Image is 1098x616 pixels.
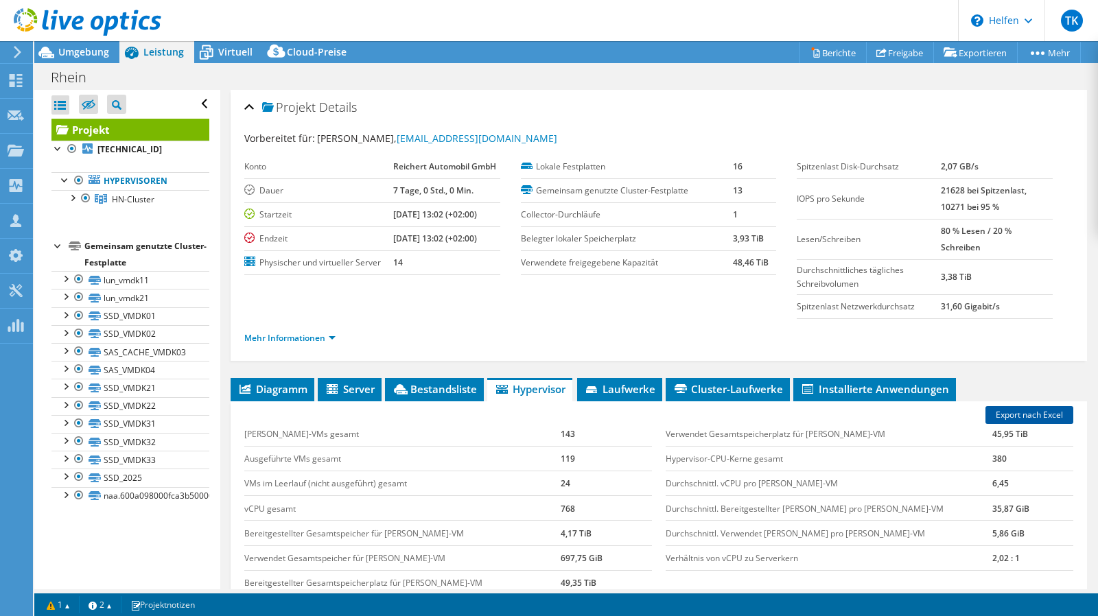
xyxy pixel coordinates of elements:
font: Spitzenlast Disk-Durchsatz [797,161,899,172]
font: 1 [733,209,738,220]
font: 24 [561,477,570,489]
font: 35,87 GiB [992,502,1029,514]
font: Lokale Festplatten [536,161,605,172]
font: 14 [393,257,403,268]
font: Ausgeführte VMs gesamt [244,453,341,464]
font: Bereitgestellter Gesamtspeicher für [PERSON_NAME]-VM [244,528,464,539]
font: SSD_VMDK02 [104,328,156,340]
font: Durchschnittl. Verwendet [PERSON_NAME] pro [PERSON_NAME]-VM [666,528,925,539]
font: SAS_CACHE_VMDK03 [104,346,186,358]
font: 3,93 TiB [733,233,764,244]
font: 49,35 TiB [561,577,596,589]
font: 48,46 TiB [733,257,769,268]
font: Export nach Excel [996,409,1063,420]
a: [TECHNICAL_ID] [51,141,209,158]
font: Lesen/Schreiben [797,233,861,245]
font: SSD_VMDK01 [104,310,156,322]
font: Cloud-Preise [287,45,347,58]
a: SSD_VMDK01 [51,307,209,325]
font: VMs im Leerlauf (nicht ausgeführt) gesamt [244,477,407,489]
font: Server [343,382,375,396]
a: 1 [37,596,80,613]
a: Mehr Informationen [244,332,336,344]
font: 380 [992,453,1007,464]
font: Gemeinsam genutzte Cluster-Festplatte [536,185,688,196]
a: Exportieren [933,42,1018,63]
a: Export nach Excel [985,406,1073,424]
font: 768 [561,502,575,514]
a: naa.600a098000fca3b5000000205c98ea46 [51,487,209,505]
font: 80 % Lesen / 20 % Schreiben [941,225,1012,253]
font: 13 [733,185,743,196]
font: Spitzenlast Netzwerkdurchsatz [797,300,915,312]
font: Freigabe [888,47,923,59]
font: lun_vmdk11 [104,274,149,286]
font: Exportieren [959,47,1007,59]
font: Projekt [72,123,110,137]
a: Mehr [1017,42,1081,63]
font: Verwendet Gesamtspeicherplatz für [PERSON_NAME]-VM [666,428,885,440]
font: Umgebung [58,45,109,58]
a: SAS_CACHE_VMDK03 [51,343,209,361]
a: HN-Cluster [51,190,209,208]
font: Verwendet Gesamtspeicher für [PERSON_NAME]-VM [244,552,445,564]
font: SSD_VMDK33 [104,454,156,466]
a: Projekt [51,119,209,141]
font: 2,07 GB/s [941,161,979,172]
font: Helfen [989,14,1020,27]
a: SSD_2025 [51,469,209,486]
font: Projektnotizen [140,599,195,611]
font: Reichert Automobil GmbH [393,161,496,172]
a: SAS_VMDK04 [51,361,209,379]
font: Durchschnittliches tägliches Schreibvolumen [797,264,904,289]
font: SSD_VMDK21 [104,382,156,394]
font: Installierte Anwendungen [819,382,949,396]
font: Durchschnittl. vCPU pro [PERSON_NAME]-VM [666,477,838,489]
font: vCPU gesamt [244,502,296,514]
font: naa.600a098000fca3b5000000205c98ea46 [104,490,270,501]
font: SSD_VMDK22 [104,400,156,412]
a: SSD_VMDK32 [51,433,209,451]
font: SAS_VMDK04 [104,364,155,376]
a: [EMAIL_ADDRESS][DOMAIN_NAME] [397,132,557,145]
font: Dauer [259,185,283,196]
font: 5,86 GiB [992,528,1025,539]
font: Physischer und virtueller Server [259,257,381,268]
font: 16 [733,161,743,172]
font: [TECHNICAL_ID] [97,143,162,155]
font: Startzeit [259,209,292,220]
font: 1 [58,599,62,611]
font: SSD_VMDK32 [104,436,156,448]
font: [PERSON_NAME], [317,132,397,145]
font: Laufwerke [603,382,655,396]
a: Freigabe [866,42,934,63]
a: SSD_VMDK02 [51,325,209,343]
font: 21628 bei Spitzenlast, 10271 bei 95 % [941,185,1027,213]
font: Cluster-Laufwerke [691,382,783,396]
font: Mehr [1048,47,1070,59]
font: Verhältnis von vCPU zu Serverkern [666,552,798,564]
font: Leistung [143,45,184,58]
font: IOPS pro Sekunde [797,193,865,204]
font: Berichte [822,47,856,59]
font: Vorbereitet für: [244,132,315,145]
font: Hypervisor [513,382,565,396]
font: Bereitgestellter Gesamtspeicherplatz für [PERSON_NAME]-VM [244,577,482,589]
font: SSD_2025 [104,472,142,484]
font: Rhein [51,68,86,86]
font: Durchschnittl. Bereitgestellter [PERSON_NAME] pro [PERSON_NAME]-VM [666,502,944,514]
font: Gemeinsam genutzte Cluster-Festplatte [84,240,207,268]
a: Projektnotizen [121,596,205,613]
font: Details [319,99,357,115]
font: TK [1065,13,1078,28]
a: SSD_VMDK31 [51,415,209,433]
font: Konto [244,161,266,172]
font: 697,75 GiB [561,552,603,564]
a: SSD_VMDK22 [51,397,209,415]
font: 119 [561,453,575,464]
font: 7 Tage, 0 Std., 0 Min. [393,185,474,196]
font: [PERSON_NAME]-VMs gesamt [244,428,359,440]
font: Diagramm [256,382,307,396]
font: 31,60 Gigabit/s [941,300,1000,312]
